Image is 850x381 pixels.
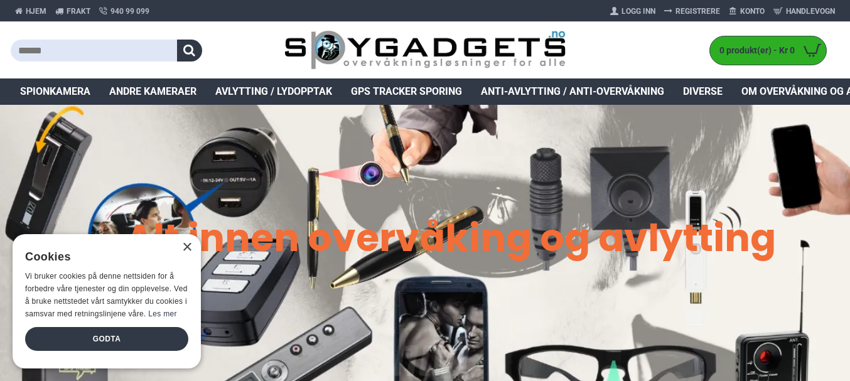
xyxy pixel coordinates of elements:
[215,84,332,99] span: Avlytting / Lydopptak
[769,1,839,21] a: Handlevogn
[481,84,664,99] span: Anti-avlytting / Anti-overvåkning
[110,6,149,17] span: 940 99 099
[675,6,720,17] span: Registrere
[20,84,90,99] span: Spionkamera
[25,272,188,318] span: Vi bruker cookies på denne nettsiden for å forbedre våre tjenester og din opplevelse. Ved å bruke...
[109,84,196,99] span: Andre kameraer
[148,309,176,318] a: Les mer, opens a new window
[674,78,732,105] a: Diverse
[351,84,462,99] span: GPS Tracker Sporing
[100,78,206,105] a: Andre kameraer
[25,244,180,271] div: Cookies
[710,36,826,65] a: 0 produkt(er) - Kr 0
[11,78,100,105] a: Spionkamera
[606,1,660,21] a: Logg Inn
[67,6,90,17] span: Frakt
[471,78,674,105] a: Anti-avlytting / Anti-overvåkning
[342,78,471,105] a: GPS Tracker Sporing
[621,6,655,17] span: Logg Inn
[182,243,191,252] div: Close
[740,6,765,17] span: Konto
[683,84,723,99] span: Diverse
[786,6,835,17] span: Handlevogn
[206,78,342,105] a: Avlytting / Lydopptak
[284,30,566,71] img: SpyGadgets.no
[710,44,798,57] span: 0 produkt(er) - Kr 0
[25,327,188,351] div: Godta
[724,1,769,21] a: Konto
[26,6,46,17] span: Hjem
[660,1,724,21] a: Registrere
